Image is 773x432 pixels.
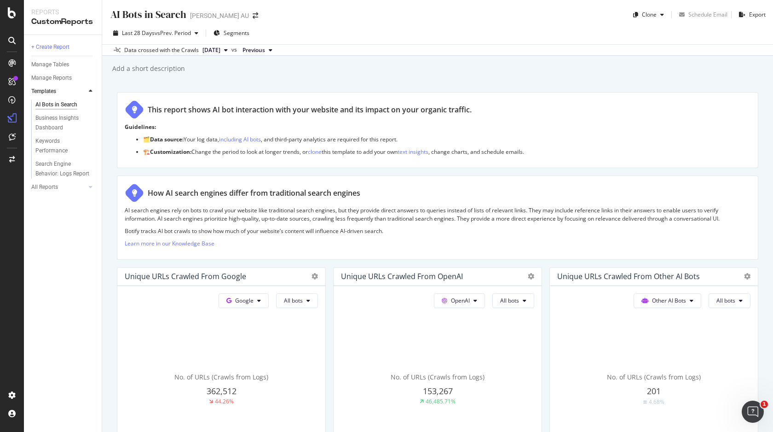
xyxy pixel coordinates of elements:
div: How AI search engines differ from traditional search engines [148,188,360,198]
span: 201 [647,385,661,397]
span: No. of URLs (Crawls from Logs) [174,373,268,381]
div: AI Bots in Search [35,100,77,110]
span: All bots [500,297,519,304]
p: Botify tracks AI bot crawls to show how much of your website’s content will influence AI-driven s... [125,227,750,235]
div: Export [749,11,766,18]
span: Other AI Bots [652,297,686,304]
a: Manage Tables [31,60,95,70]
a: Manage Reports [31,73,95,83]
a: Templates [31,87,86,96]
div: 4.68% [649,398,664,406]
button: Other AI Bots [634,293,701,308]
span: All bots [284,297,303,304]
strong: Customization: [150,148,191,156]
div: Clone [642,11,657,18]
a: including AI bots [219,135,261,143]
div: This report shows AI bot interaction with your website and its impact on your organic traffic. [148,105,472,115]
div: Manage Tables [31,60,69,70]
div: Search Engine Behavior: Logs Report [35,159,90,179]
div: Reports [31,7,94,17]
div: Unique URLs Crawled from Other AI Bots [557,272,700,281]
button: OpenAI [434,293,485,308]
a: + Create Report [31,42,95,52]
strong: Data source: [150,135,184,143]
button: Previous [239,45,276,56]
strong: Guidelines: [125,123,156,131]
div: Add a short description [111,64,185,73]
button: Export [735,7,766,22]
div: Templates [31,87,56,96]
button: All bots [709,293,750,308]
button: Google [219,293,269,308]
div: arrow-right-arrow-left [253,12,258,19]
a: clone [308,148,322,156]
img: Equal [643,401,647,403]
p: 🗂️ Your log data, , and third-party analytics are required for this report. [143,135,750,143]
span: Last 28 Days [122,29,155,37]
span: 153,267 [423,385,453,397]
div: AI Bots in Search [110,7,186,22]
a: Learn more in our Knowledge Base [125,239,214,247]
button: Schedule Email [675,7,727,22]
a: Keywords Performance [35,136,95,156]
button: All bots [276,293,318,308]
span: OpenAI [451,297,470,304]
div: CustomReports [31,17,94,27]
span: Previous [242,46,265,54]
span: 1 [761,401,768,408]
span: 2025 Aug. 17th [202,46,220,54]
a: text insights [398,148,428,156]
div: All Reports [31,182,58,192]
span: Google [235,297,254,304]
button: Segments [210,26,253,41]
p: 🏗️ Change the period to look at longer trends, or this template to add your own , change charts, ... [143,148,750,156]
div: Unique URLs Crawled from Google [125,272,246,281]
button: Clone [629,7,668,22]
button: All bots [492,293,534,308]
div: This report shows AI bot interaction with your website and its impact on your organic traffic.Gui... [117,92,758,168]
a: Search Engine Behavior: Logs Report [35,159,95,179]
div: Data crossed with the Crawls [124,46,199,54]
span: No. of URLs (Crawls from Logs) [391,373,485,381]
div: Schedule Email [688,11,727,18]
div: Manage Reports [31,73,72,83]
span: vs [231,46,239,54]
a: All Reports [31,182,86,192]
iframe: Intercom live chat [742,401,764,423]
div: Keywords Performance [35,136,87,156]
a: Business Insights Dashboard [35,113,95,133]
span: 362,512 [207,385,237,397]
div: + Create Report [31,42,69,52]
span: vs Prev. Period [155,29,191,37]
span: Segments [224,29,249,37]
div: How AI search engines differ from traditional search enginesAI search engines rely on bots to cra... [117,175,758,260]
div: 44.26% [215,397,234,405]
div: 46,485.71% [426,397,456,405]
a: AI Bots in Search [35,100,95,110]
div: Unique URLs Crawled from OpenAI [341,272,463,281]
p: AI search engines rely on bots to crawl your website like traditional search engines, but they pr... [125,206,750,222]
span: All bots [716,297,735,304]
div: [PERSON_NAME] AU [190,11,249,20]
div: Business Insights Dashboard [35,113,88,133]
span: No. of URLs (Crawls from Logs) [607,373,701,381]
button: Last 28 DaysvsPrev. Period [110,26,202,41]
button: [DATE] [199,45,231,56]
